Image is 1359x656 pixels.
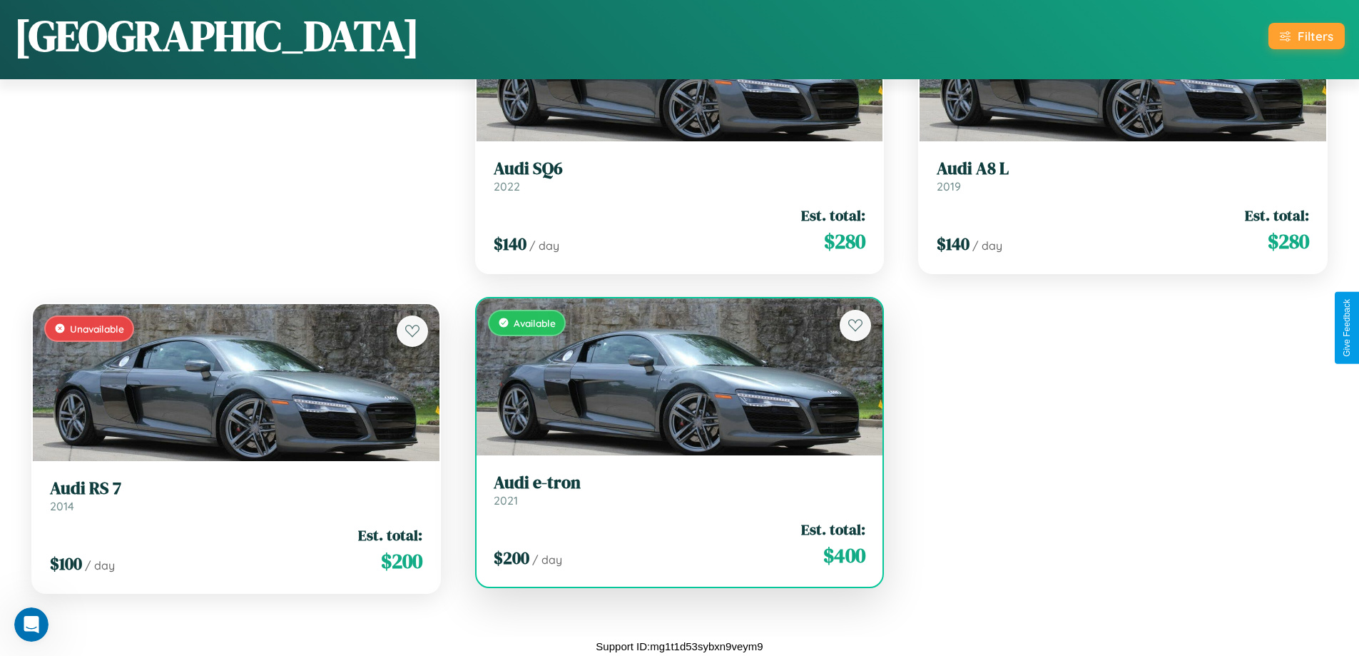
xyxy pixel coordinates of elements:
span: $ 280 [1268,227,1309,256]
iframe: Intercom live chat [14,607,49,642]
button: Filters [1268,23,1345,49]
span: $ 140 [937,232,969,256]
span: 2021 [494,493,518,508]
span: Est. total: [358,525,422,545]
span: Est. total: [801,519,865,540]
p: Support ID: mg1t1d53sybxn9veym9 [596,637,763,656]
h3: Audi SQ6 [494,158,866,179]
span: $ 400 [823,541,865,570]
a: Audi SQ62022 [494,158,866,193]
span: Est. total: [801,205,865,226]
span: 2014 [50,499,74,513]
span: Unavailable [70,323,124,335]
div: Give Feedback [1342,299,1352,357]
h3: Audi e-tron [494,473,866,493]
span: $ 200 [494,546,529,570]
a: Audi RS 72014 [50,478,422,513]
span: $ 100 [50,552,82,575]
span: / day [972,238,1002,253]
span: $ 140 [494,232,526,256]
a: Audi A8 L2019 [937,158,1309,193]
span: 2022 [494,179,520,193]
span: / day [529,238,559,253]
span: 2019 [937,179,961,193]
h1: [GEOGRAPHIC_DATA] [14,6,419,65]
span: $ 200 [381,547,422,575]
span: / day [532,552,562,567]
div: Filters [1298,29,1333,44]
span: / day [85,558,115,572]
h3: Audi A8 L [937,158,1309,179]
span: Est. total: [1245,205,1309,226]
span: $ 280 [824,227,865,256]
h3: Audi RS 7 [50,478,422,499]
span: Available [514,317,556,329]
a: Audi e-tron2021 [494,473,866,508]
